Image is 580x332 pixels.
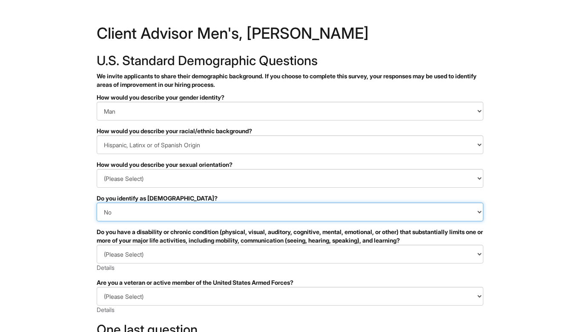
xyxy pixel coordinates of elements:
p: We invite applicants to share their demographic background. If you choose to complete this survey... [97,72,483,89]
div: Do you have a disability or chronic condition (physical, visual, auditory, cognitive, mental, emo... [97,228,483,245]
div: How would you describe your racial/ethnic background? [97,127,483,135]
div: How would you describe your gender identity? [97,93,483,102]
select: How would you describe your gender identity? [97,102,483,120]
a: Details [97,264,115,271]
div: How would you describe your sexual orientation? [97,160,483,169]
a: Details [97,306,115,313]
h2: U.S. Standard Demographic Questions [97,54,483,68]
div: Do you identify as [DEMOGRAPHIC_DATA]? [97,194,483,203]
select: Are you a veteran or active member of the United States Armed Forces? [97,287,483,306]
select: How would you describe your racial/ethnic background? [97,135,483,154]
h1: Client Advisor Men's, [PERSON_NAME] [97,26,483,45]
select: How would you describe your sexual orientation? [97,169,483,188]
select: Do you identify as transgender? [97,203,483,221]
select: Do you have a disability or chronic condition (physical, visual, auditory, cognitive, mental, emo... [97,245,483,263]
div: Are you a veteran or active member of the United States Armed Forces? [97,278,483,287]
